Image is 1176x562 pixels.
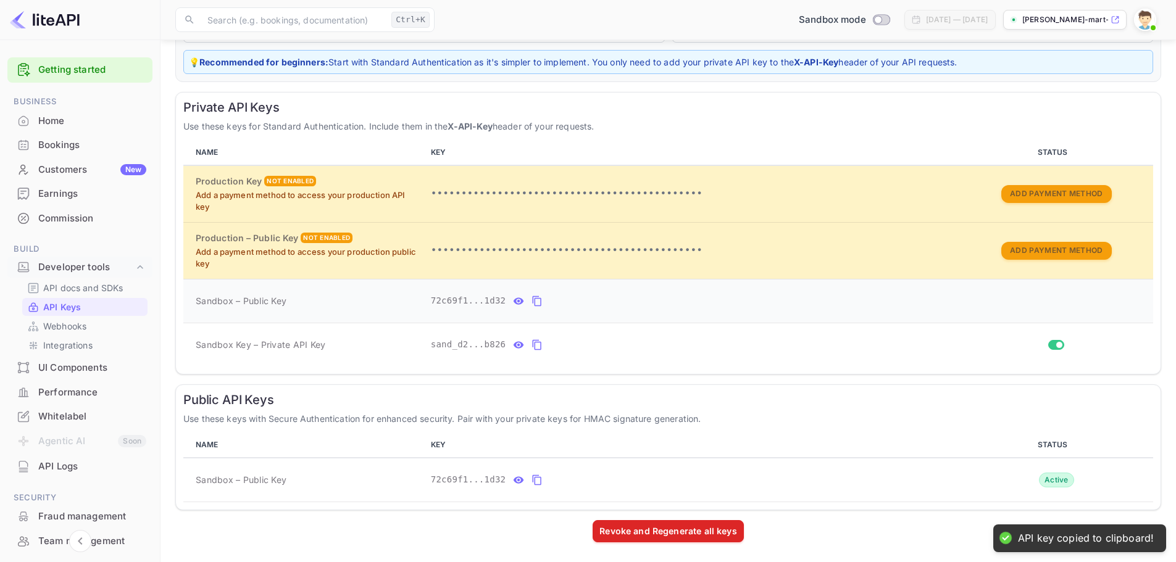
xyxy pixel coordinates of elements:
[38,510,146,524] div: Fraud management
[38,534,146,548] div: Team management
[7,207,152,231] div: Commission
[196,189,421,213] p: Add a payment method to access your production API key
[7,405,152,429] div: Whitelabel
[69,530,91,552] button: Collapse navigation
[426,140,959,165] th: KEY
[27,300,143,313] a: API Keys
[199,57,328,67] strong: Recommended for beginners:
[38,361,146,375] div: UI Components
[200,7,386,32] input: Search (e.g. bookings, documentation)
[799,13,866,27] span: Sandbox mode
[183,392,1153,407] h6: Public API Keys
[196,231,298,245] h6: Production – Public Key
[448,121,492,131] strong: X-API-Key
[7,57,152,83] div: Getting started
[926,14,988,25] div: [DATE] — [DATE]
[183,323,426,366] td: Sandbox Key – Private API Key
[431,338,506,351] span: sand_d2...b826
[7,455,152,479] div: API Logs
[27,320,143,333] a: Webhooks
[183,432,426,458] th: NAME
[183,432,1153,502] table: public api keys table
[22,317,148,335] div: Webhooks
[22,336,148,354] div: Integrations
[301,233,352,243] div: Not enabled
[7,242,152,256] span: Build
[196,246,421,270] p: Add a payment method to access your production public key
[7,158,152,182] div: CustomersNew
[959,432,1153,458] th: STATUS
[7,356,152,379] a: UI Components
[431,473,506,486] span: 72c69f1...1d32
[38,460,146,474] div: API Logs
[38,212,146,226] div: Commission
[7,158,152,181] a: CustomersNew
[7,257,152,278] div: Developer tools
[7,182,152,205] a: Earnings
[7,529,152,553] div: Team management
[38,187,146,201] div: Earnings
[7,95,152,109] span: Business
[38,260,134,275] div: Developer tools
[10,10,80,30] img: LiteAPI logo
[7,455,152,477] a: API Logs
[183,412,1153,425] p: Use these keys with Secure Authentication for enhanced security. Pair with your private keys for ...
[189,56,1148,68] p: 💡 Start with Standard Authentication as it's simpler to implement. You only need to add your priv...
[38,114,146,128] div: Home
[22,279,148,297] div: API docs and SDKs
[7,182,152,206] div: Earnings
[1001,188,1111,198] a: Add Payment Method
[7,356,152,380] div: UI Components
[7,405,152,428] a: Whitelabel
[43,339,93,352] p: Integrations
[22,298,148,316] div: API Keys
[7,207,152,229] a: Commission
[38,138,146,152] div: Bookings
[794,13,895,27] div: Switch to Production mode
[196,175,262,188] h6: Production Key
[1039,473,1074,487] div: Active
[7,505,152,527] a: Fraud management
[7,133,152,157] div: Bookings
[1001,185,1111,203] button: Add Payment Method
[264,176,316,186] div: Not enabled
[959,140,1153,165] th: STATUS
[183,120,1153,133] p: Use these keys for Standard Authentication. Include them in the header of your requests.
[183,140,1153,366] table: private api keys table
[391,12,430,28] div: Ctrl+K
[7,529,152,552] a: Team management
[431,186,954,201] p: •••••••••••••••••••••••••••••••••••••••••••••
[7,109,152,133] div: Home
[38,386,146,400] div: Performance
[27,339,143,352] a: Integrations
[1001,244,1111,255] a: Add Payment Method
[599,524,737,537] div: Revoke and Regenerate all keys
[7,381,152,405] div: Performance
[7,133,152,156] a: Bookings
[183,100,1153,115] h6: Private API Keys
[7,505,152,529] div: Fraud management
[43,300,81,313] p: API Keys
[196,473,286,486] span: Sandbox – Public Key
[38,410,146,424] div: Whitelabel
[7,491,152,505] span: Security
[43,281,123,294] p: API docs and SDKs
[7,381,152,403] a: Performance
[431,294,506,307] span: 72c69f1...1d32
[794,57,838,67] strong: X-API-Key
[426,432,959,458] th: KEY
[1001,242,1111,260] button: Add Payment Method
[38,163,146,177] div: Customers
[27,281,143,294] a: API docs and SDKs
[1135,10,1155,30] img: Roberto Martín
[1022,14,1108,25] p: [PERSON_NAME]-mart-n-c659x.n...
[431,243,954,258] p: •••••••••••••••••••••••••••••••••••••••••••••
[1018,532,1154,545] div: API key copied to clipboard!
[196,294,286,307] span: Sandbox – Public Key
[7,109,152,132] a: Home
[120,164,146,175] div: New
[183,140,426,165] th: NAME
[38,63,146,77] a: Getting started
[43,320,86,333] p: Webhooks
